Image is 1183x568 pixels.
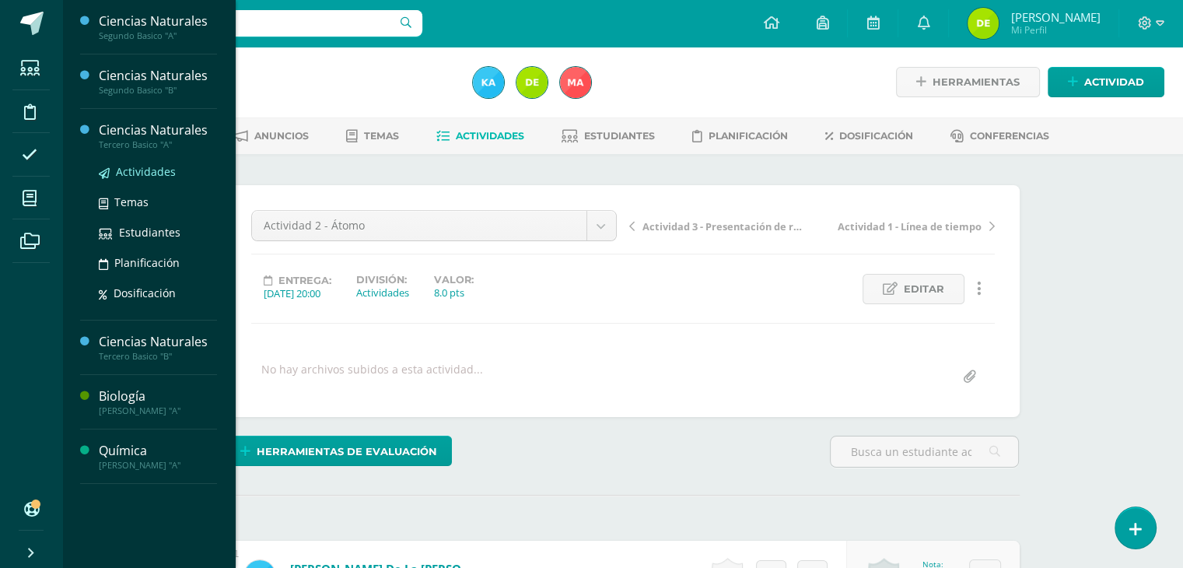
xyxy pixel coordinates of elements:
[562,124,655,149] a: Estudiantes
[99,254,217,272] a: Planificación
[434,274,474,286] label: Valor:
[99,163,217,181] a: Actividades
[99,30,217,41] div: Segundo Basico "A"
[99,387,217,416] a: Biología[PERSON_NAME] "A"
[1084,68,1144,96] span: Actividad
[233,124,309,149] a: Anuncios
[364,130,399,142] span: Temas
[114,195,149,209] span: Temas
[968,8,999,39] img: 29c298bc4911098bb12dddd104e14123.png
[99,193,217,211] a: Temas
[356,274,409,286] label: División:
[356,286,409,300] div: Actividades
[904,275,944,303] span: Editar
[896,67,1040,97] a: Herramientas
[72,10,422,37] input: Busca un usuario...
[99,333,217,351] div: Ciencias Naturales
[1010,23,1100,37] span: Mi Perfil
[584,130,655,142] span: Estudiantes
[114,286,176,300] span: Dosificación
[99,67,217,96] a: Ciencias NaturalesSegundo Basico "B"
[1048,67,1164,97] a: Actividad
[346,124,399,149] a: Temas
[99,442,217,471] a: Química[PERSON_NAME] "A"
[116,164,176,179] span: Actividades
[473,67,504,98] img: 258196113818b181416f1cb94741daed.png
[642,219,807,233] span: Actividad 3 - Presentación de reacción química
[264,286,331,300] div: [DATE] 20:00
[812,218,995,233] a: Actividad 1 - Línea de tiempo
[99,85,217,96] div: Segundo Basico "B"
[709,130,788,142] span: Planificación
[114,255,180,270] span: Planificación
[560,67,591,98] img: 0183f867e09162c76e2065f19ee79ccf.png
[970,130,1049,142] span: Conferencias
[99,12,217,30] div: Ciencias Naturales
[434,286,474,300] div: 8.0 pts
[99,121,217,150] a: Ciencias NaturalesTercero Basico "A"
[254,130,309,142] span: Anuncios
[839,130,913,142] span: Dosificación
[99,460,217,471] div: [PERSON_NAME] "A"
[257,437,437,466] span: Herramientas de evaluación
[99,284,217,302] a: Dosificación
[99,121,217,139] div: Ciencias Naturales
[99,139,217,150] div: Tercero Basico "A"
[278,275,331,286] span: Entrega:
[119,225,180,240] span: Estudiantes
[99,387,217,405] div: Biología
[933,68,1020,96] span: Herramientas
[516,67,548,98] img: 29c298bc4911098bb12dddd104e14123.png
[950,124,1049,149] a: Conferencias
[825,124,913,149] a: Dosificación
[99,333,217,362] a: Ciencias NaturalesTercero Basico "B"
[99,223,217,241] a: Estudiantes
[252,211,616,240] a: Actividad 2 - Átomo
[261,362,483,392] div: No hay archivos subidos a esta actividad...
[456,130,524,142] span: Actividades
[226,436,452,466] a: Herramientas de evaluación
[99,351,217,362] div: Tercero Basico "B"
[99,405,217,416] div: [PERSON_NAME] "A"
[99,67,217,85] div: Ciencias Naturales
[831,437,1018,467] input: Busca un estudiante aquí...
[1010,9,1100,25] span: [PERSON_NAME]
[692,124,788,149] a: Planificación
[99,442,217,460] div: Química
[838,219,982,233] span: Actividad 1 - Línea de tiempo
[121,86,454,100] div: Quinto Bachillerato 'A'
[99,12,217,41] a: Ciencias NaturalesSegundo Basico "A"
[264,211,575,240] span: Actividad 2 - Átomo
[436,124,524,149] a: Actividades
[121,64,454,86] h1: Química
[629,218,812,233] a: Actividad 3 - Presentación de reacción química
